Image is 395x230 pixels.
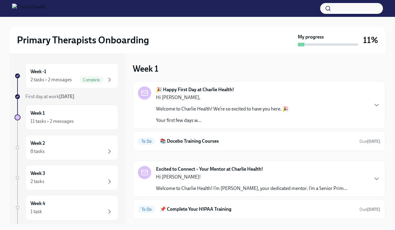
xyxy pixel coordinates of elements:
[156,185,347,192] p: Welcome to Charlie Health! I’m [PERSON_NAME], your dedicated mentor. I’m a Senior Prim...
[30,118,74,125] div: 11 tasks • 2 messages
[156,174,347,180] p: Hi [PERSON_NAME]!
[30,140,45,147] h6: Week 2
[359,207,380,212] span: Due
[359,138,380,144] span: August 26th, 2025 09:00
[367,139,380,144] strong: [DATE]
[156,86,234,93] strong: 🎉 Happy First Day at Charlie Health!
[30,200,45,207] h6: Week 4
[30,68,46,75] h6: Week -1
[367,207,380,212] strong: [DATE]
[30,208,42,215] div: 1 task
[160,138,355,145] h6: 📚 Docebo Training Courses
[156,117,288,124] p: Your first few days w...
[160,206,355,213] h6: 📌 Complete Your HIPAA Training
[156,94,288,101] p: Hi [PERSON_NAME],
[30,178,44,185] div: 2 tasks
[156,166,263,172] strong: Excited to Connect – Your Mentor at Charlie Health!
[359,139,380,144] span: Due
[14,135,118,160] a: Week 28 tasks
[14,105,118,130] a: Week 111 tasks • 2 messages
[30,170,45,177] h6: Week 3
[25,94,75,99] span: First day at work
[138,207,155,212] span: To Do
[138,204,380,214] a: To Do📌 Complete Your HIPAA TrainingDue[DATE]
[17,34,149,46] h2: Primary Therapists Onboarding
[363,35,378,45] h3: 11%
[138,136,380,146] a: To Do📚 Docebo Training CoursesDue[DATE]
[59,94,75,99] strong: [DATE]
[133,63,158,74] h3: Week 1
[14,93,118,100] a: First day at work[DATE]
[30,148,45,155] div: 8 tasks
[14,195,118,220] a: Week 41 task
[79,78,104,82] span: Complete
[30,110,45,117] h6: Week 1
[156,106,288,112] p: Welcome to Charlie Health! We’re so excited to have you here. 🎉
[14,165,118,190] a: Week 32 tasks
[138,139,155,144] span: To Do
[14,63,118,89] a: Week -12 tasks • 2 messagesComplete
[298,34,324,40] strong: My progress
[30,76,72,83] div: 2 tasks • 2 messages
[359,207,380,212] span: August 13th, 2025 09:00
[12,4,46,13] img: CharlieHealth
